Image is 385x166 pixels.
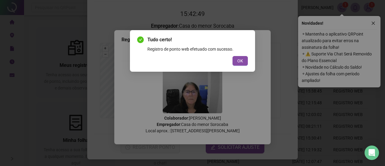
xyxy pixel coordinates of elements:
[137,36,144,43] span: check-circle
[237,58,243,64] span: OK
[233,56,248,66] button: OK
[147,36,248,43] span: Tudo certo!
[147,46,248,52] div: Registro de ponto web efetuado com sucesso.
[365,146,379,160] div: Open Intercom Messenger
